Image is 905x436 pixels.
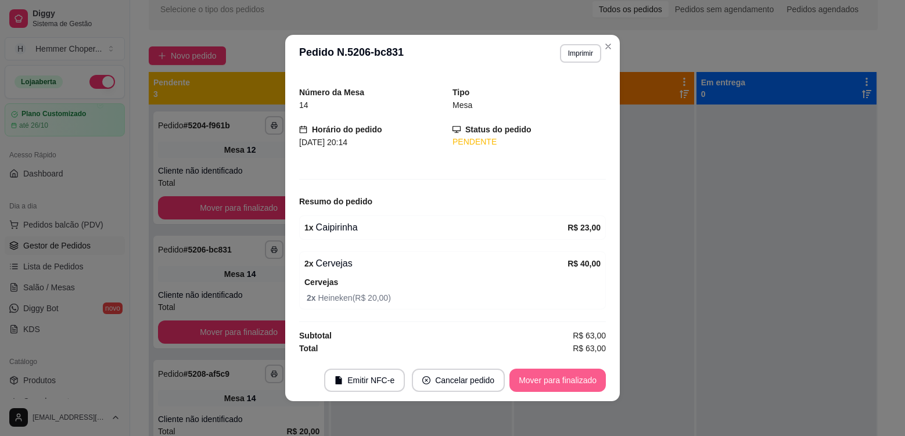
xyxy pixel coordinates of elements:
strong: Horário do pedido [312,125,382,134]
strong: Resumo do pedido [299,197,372,206]
div: Cervejas [304,257,568,271]
button: Close [599,37,617,56]
strong: Tipo [452,88,469,97]
button: fileEmitir NFC-e [324,369,405,392]
span: Mesa [452,100,472,110]
strong: R$ 23,00 [568,223,601,232]
span: desktop [452,125,461,134]
button: close-circleCancelar pedido [412,369,505,392]
strong: 2 x [304,259,314,268]
div: PENDENTE [452,136,606,148]
strong: Status do pedido [465,125,531,134]
span: calendar [299,125,307,134]
strong: 1 x [304,223,314,232]
span: R$ 63,00 [573,342,606,355]
button: Imprimir [560,44,601,63]
span: 14 [299,100,308,110]
strong: Total [299,344,318,353]
strong: Número da Mesa [299,88,364,97]
strong: Subtotal [299,331,332,340]
strong: 2 x [307,293,318,302]
span: Heineken ( R$ 20,00 ) [307,291,601,304]
div: Caipirinha [304,221,568,235]
button: Mover para finalizado [509,369,606,392]
span: [DATE] 20:14 [299,138,347,147]
strong: R$ 40,00 [568,259,601,268]
span: file [335,376,343,384]
h3: Pedido N. 5206-bc831 [299,44,404,63]
strong: Cervejas [304,278,338,287]
span: R$ 63,00 [573,329,606,342]
span: close-circle [422,376,430,384]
